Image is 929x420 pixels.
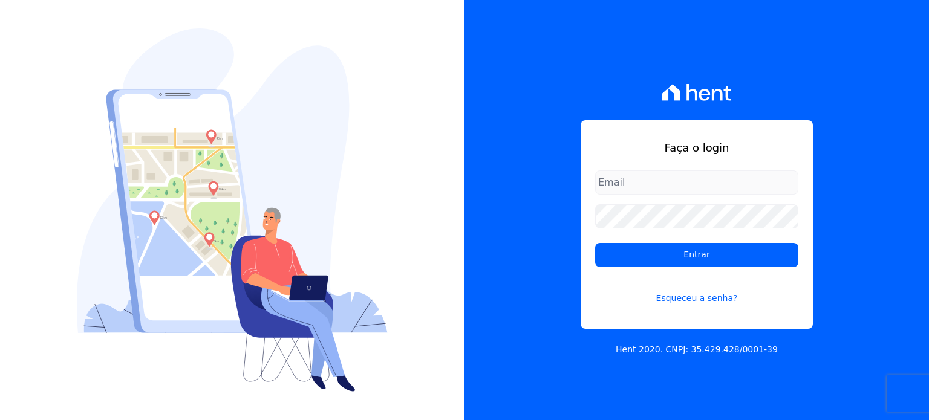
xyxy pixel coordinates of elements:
[77,28,388,392] img: Login
[595,140,798,156] h1: Faça o login
[595,170,798,195] input: Email
[595,277,798,305] a: Esqueceu a senha?
[595,243,798,267] input: Entrar
[616,343,778,356] p: Hent 2020. CNPJ: 35.429.428/0001-39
